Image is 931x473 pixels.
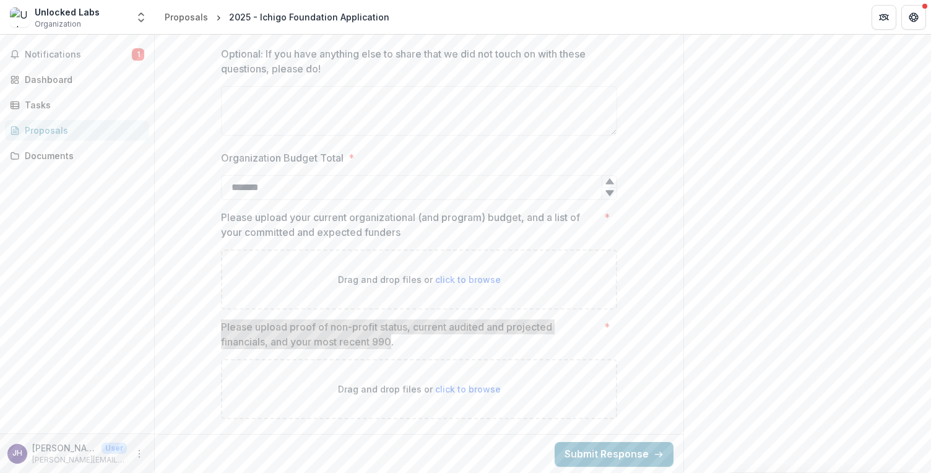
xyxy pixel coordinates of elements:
[25,149,139,162] div: Documents
[25,50,132,60] span: Notifications
[132,446,147,461] button: More
[160,8,213,26] a: Proposals
[221,150,344,165] p: Organization Budget Total
[555,442,673,467] button: Submit Response
[435,384,501,394] span: click to browse
[102,443,127,454] p: User
[165,11,208,24] div: Proposals
[5,145,149,166] a: Documents
[901,5,926,30] button: Get Help
[35,19,81,30] span: Organization
[10,7,30,27] img: Unlocked Labs
[132,5,150,30] button: Open entity switcher
[35,6,100,19] div: Unlocked Labs
[12,449,22,458] div: Jessica Hicklin
[25,73,139,86] div: Dashboard
[32,454,127,466] p: [PERSON_NAME][EMAIL_ADDRESS][DOMAIN_NAME]
[25,98,139,111] div: Tasks
[5,45,149,64] button: Notifications1
[5,95,149,115] a: Tasks
[132,48,144,61] span: 1
[25,124,139,137] div: Proposals
[435,274,501,285] span: click to browse
[160,8,394,26] nav: breadcrumb
[221,319,599,349] p: Please upload proof of non-profit status, current audited and projected financials, and your most...
[229,11,389,24] div: 2025 - Ichigo Foundation Application
[32,441,97,454] p: [PERSON_NAME]
[221,210,599,240] p: Please upload your current organizational (and program) budget, and a list of your committed and ...
[5,69,149,90] a: Dashboard
[5,120,149,141] a: Proposals
[338,273,501,286] p: Drag and drop files or
[221,46,610,76] p: Optional: If you have anything else to share that we did not touch on with these questions, pleas...
[872,5,896,30] button: Partners
[338,383,501,396] p: Drag and drop files or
